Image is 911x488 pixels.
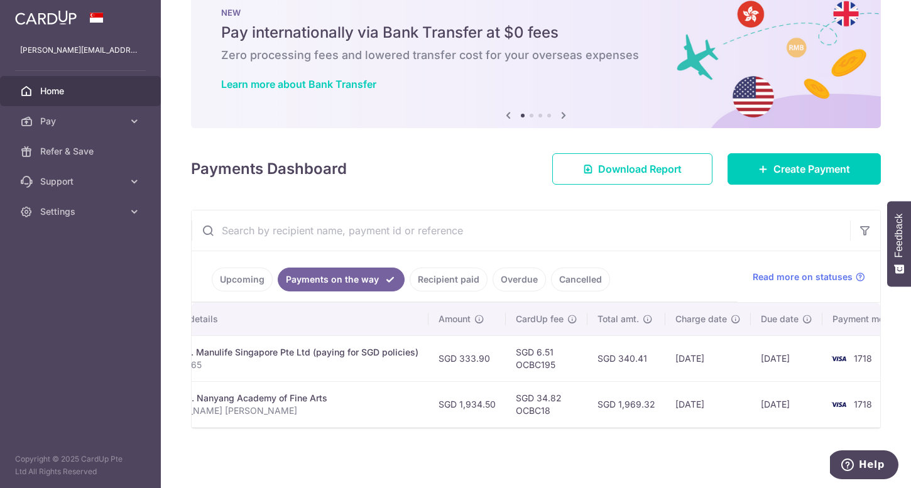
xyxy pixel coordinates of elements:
[773,161,850,176] span: Create Payment
[753,271,853,283] span: Read more on statuses
[212,268,273,291] a: Upcoming
[221,78,376,90] a: Learn more about Bank Transfer
[597,313,639,325] span: Total amt.
[728,153,881,185] a: Create Payment
[826,351,851,366] img: Bank Card
[40,175,123,188] span: Support
[598,161,682,176] span: Download Report
[40,145,123,158] span: Refer & Save
[278,268,405,291] a: Payments on the way
[192,210,850,251] input: Search by recipient name, payment id or reference
[830,450,898,482] iframe: Opens a widget where you can find more information
[221,23,851,43] h5: Pay internationally via Bank Transfer at $0 fees
[150,404,418,417] p: [PERSON_NAME] [PERSON_NAME]
[428,335,506,381] td: SGD 333.90
[887,201,911,286] button: Feedback - Show survey
[40,85,123,97] span: Home
[140,303,428,335] th: Payment details
[753,271,865,283] a: Read more on statuses
[150,392,418,404] div: Education. Nanyang Academy of Fine Arts
[552,153,712,185] a: Download Report
[150,346,418,359] div: Insurance. Manulife Singapore Pte Ltd (paying for SGD policies)
[751,381,822,427] td: [DATE]
[826,397,851,412] img: Bank Card
[551,268,610,291] a: Cancelled
[854,399,872,409] span: 1718
[761,313,799,325] span: Due date
[506,335,587,381] td: SGD 6.51 OCBC195
[410,268,488,291] a: Recipient paid
[221,48,851,63] h6: Zero processing fees and lowered transfer cost for your overseas expenses
[221,8,851,18] p: NEW
[40,205,123,218] span: Settings
[854,353,872,364] span: 1718
[675,313,727,325] span: Charge date
[40,115,123,127] span: Pay
[191,158,347,180] h4: Payments Dashboard
[15,10,77,25] img: CardUp
[493,268,546,291] a: Overdue
[587,335,665,381] td: SGD 340.41
[439,313,471,325] span: Amount
[428,381,506,427] td: SGD 1,934.50
[893,214,905,258] span: Feedback
[506,381,587,427] td: SGD 34.82 OCBC18
[150,359,418,371] p: 1470912365
[587,381,665,427] td: SGD 1,969.32
[20,44,141,57] p: [PERSON_NAME][EMAIL_ADDRESS][DOMAIN_NAME]
[751,335,822,381] td: [DATE]
[665,335,751,381] td: [DATE]
[516,313,564,325] span: CardUp fee
[665,381,751,427] td: [DATE]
